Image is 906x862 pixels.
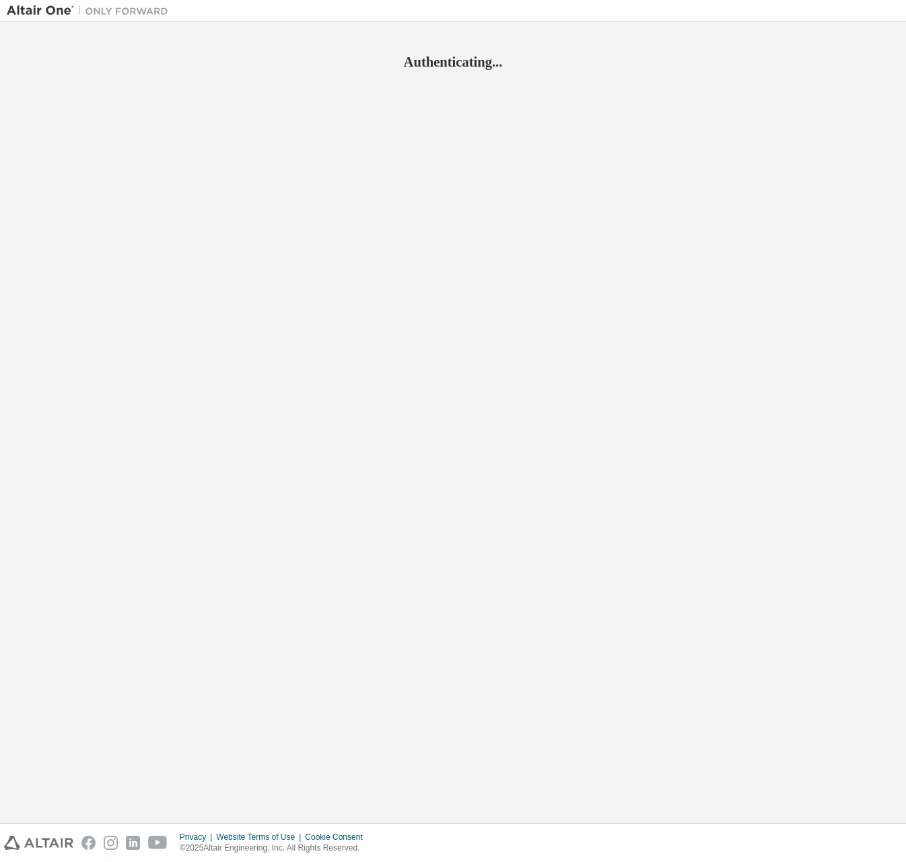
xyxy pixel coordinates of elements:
div: Cookie Consent [305,832,370,842]
img: altair_logo.svg [4,836,73,850]
div: Privacy [180,832,216,842]
div: Website Terms of Use [216,832,305,842]
p: © 2025 Altair Engineering, Inc. All Rights Reserved. [180,842,371,854]
img: linkedin.svg [126,836,140,850]
img: instagram.svg [104,836,118,850]
h2: Authenticating... [7,53,899,71]
img: Altair One [7,4,175,17]
img: facebook.svg [81,836,96,850]
img: youtube.svg [148,836,168,850]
